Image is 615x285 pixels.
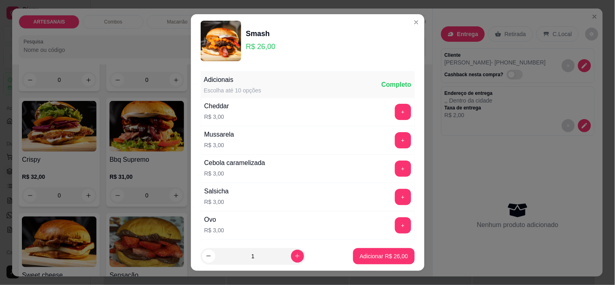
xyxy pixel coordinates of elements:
[395,132,411,148] button: add
[395,217,411,234] button: add
[291,250,304,263] button: increase-product-quantity
[204,75,261,85] div: Adicionais
[395,189,411,205] button: add
[395,161,411,177] button: add
[360,252,408,260] p: Adicionar R$ 26,00
[395,104,411,120] button: add
[246,41,276,52] p: R$ 26,00
[202,250,215,263] button: decrease-product-quantity
[204,113,229,121] p: R$ 3,00
[204,169,265,178] p: R$ 3,00
[204,101,229,111] div: Cheddar
[204,158,265,168] div: Cebola caramelizada
[410,16,423,29] button: Close
[204,141,234,149] p: R$ 3,00
[204,186,229,196] div: Salsicha
[204,130,234,139] div: Mussarela
[353,248,414,264] button: Adicionar R$ 26,00
[204,226,224,234] p: R$ 3,00
[204,198,229,206] p: R$ 3,00
[381,80,411,90] div: Completo
[201,21,241,61] img: product-image
[204,86,261,94] div: Escolha até 10 opções
[246,28,276,39] div: Smash
[204,215,224,225] div: Ovo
